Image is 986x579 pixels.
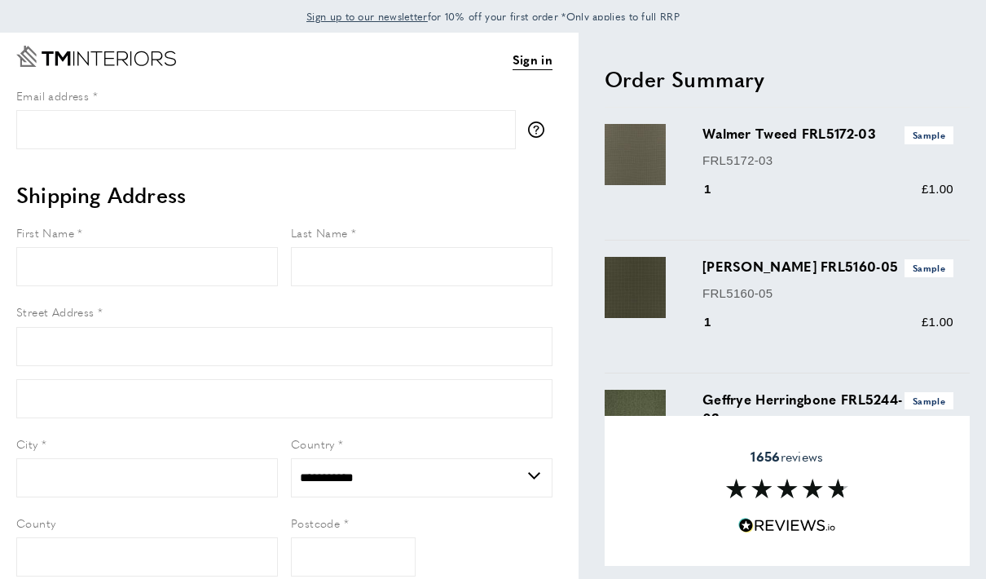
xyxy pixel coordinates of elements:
span: County [16,515,55,531]
a: Sign up to our newsletter [306,8,428,24]
span: Sign up to our newsletter [306,9,428,24]
span: Sample [905,126,953,144]
span: City [16,435,38,452]
img: Reviews section [726,479,848,498]
img: Reviews.io 5 stars [738,518,836,533]
span: Street Address [16,303,95,320]
span: Email address [16,87,89,104]
img: Walmer Tweed FRL5172-03 [605,124,666,185]
span: Sample [905,259,953,276]
span: Last Name [291,224,348,241]
span: Postcode [291,515,340,531]
button: More information [528,122,552,138]
img: Geffrye Herringbone FRL5244-03 [605,390,666,451]
h3: Geffrye Herringbone FRL5244-03 [702,390,953,427]
span: Sample [905,392,953,409]
img: Eamon Tattersall FRL5160-05 [605,257,666,318]
h3: [PERSON_NAME] FRL5160-05 [702,257,953,276]
span: First Name [16,224,74,241]
p: FRL5172-03 [702,151,953,170]
h2: Shipping Address [16,180,552,210]
strong: 1656 [751,447,780,466]
span: £1.00 [922,315,953,329]
a: Go to Home page [16,46,176,67]
p: FRL5160-05 [702,284,953,303]
a: Sign in [513,50,552,70]
span: Country [291,435,335,452]
h2: Order Summary [605,64,970,94]
h3: Walmer Tweed FRL5172-03 [702,124,953,144]
div: 1 [702,312,734,332]
div: 1 [702,179,734,199]
span: for 10% off your first order *Only applies to full RRP [306,9,680,24]
span: reviews [751,449,823,465]
span: £1.00 [922,182,953,196]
